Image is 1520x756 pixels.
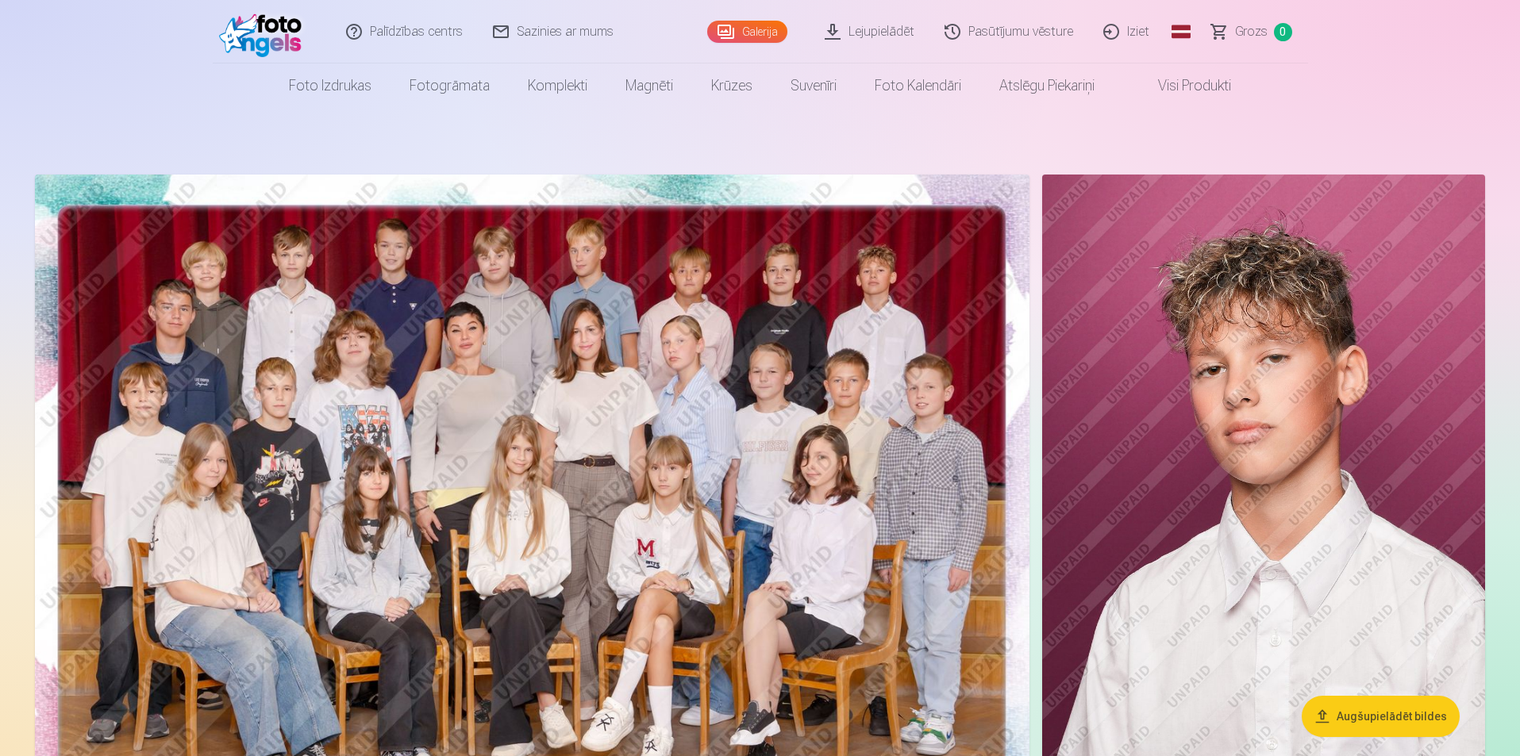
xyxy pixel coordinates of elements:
a: Visi produkti [1114,63,1250,108]
img: /fa1 [219,6,310,57]
a: Suvenīri [772,63,856,108]
button: Augšupielādēt bildes [1302,696,1460,737]
a: Fotogrāmata [391,63,509,108]
a: Atslēgu piekariņi [980,63,1114,108]
a: Magnēti [606,63,692,108]
a: Foto kalendāri [856,63,980,108]
a: Foto izdrukas [270,63,391,108]
span: Grozs [1235,22,1268,41]
a: Komplekti [509,63,606,108]
span: 0 [1274,23,1292,41]
a: Galerija [707,21,787,43]
a: Krūzes [692,63,772,108]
